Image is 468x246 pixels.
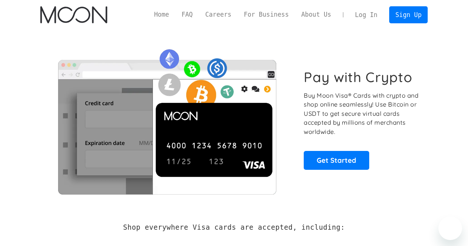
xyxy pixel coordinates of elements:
[389,6,428,23] a: Sign Up
[238,10,295,19] a: For Business
[40,6,107,23] img: Moon Logo
[123,223,345,232] h2: Shop everywhere Visa cards are accepted, including:
[295,10,337,19] a: About Us
[199,10,238,19] a: Careers
[304,151,369,169] a: Get Started
[304,69,413,85] h1: Pay with Crypto
[148,10,175,19] a: Home
[438,216,462,240] iframe: Button to launch messaging window
[40,44,294,194] img: Moon Cards let you spend your crypto anywhere Visa is accepted.
[349,7,384,23] a: Log In
[304,91,420,137] p: Buy Moon Visa® Cards with crypto and shop online seamlessly! Use Bitcoin or USDT to get secure vi...
[40,6,107,23] a: home
[175,10,199,19] a: FAQ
